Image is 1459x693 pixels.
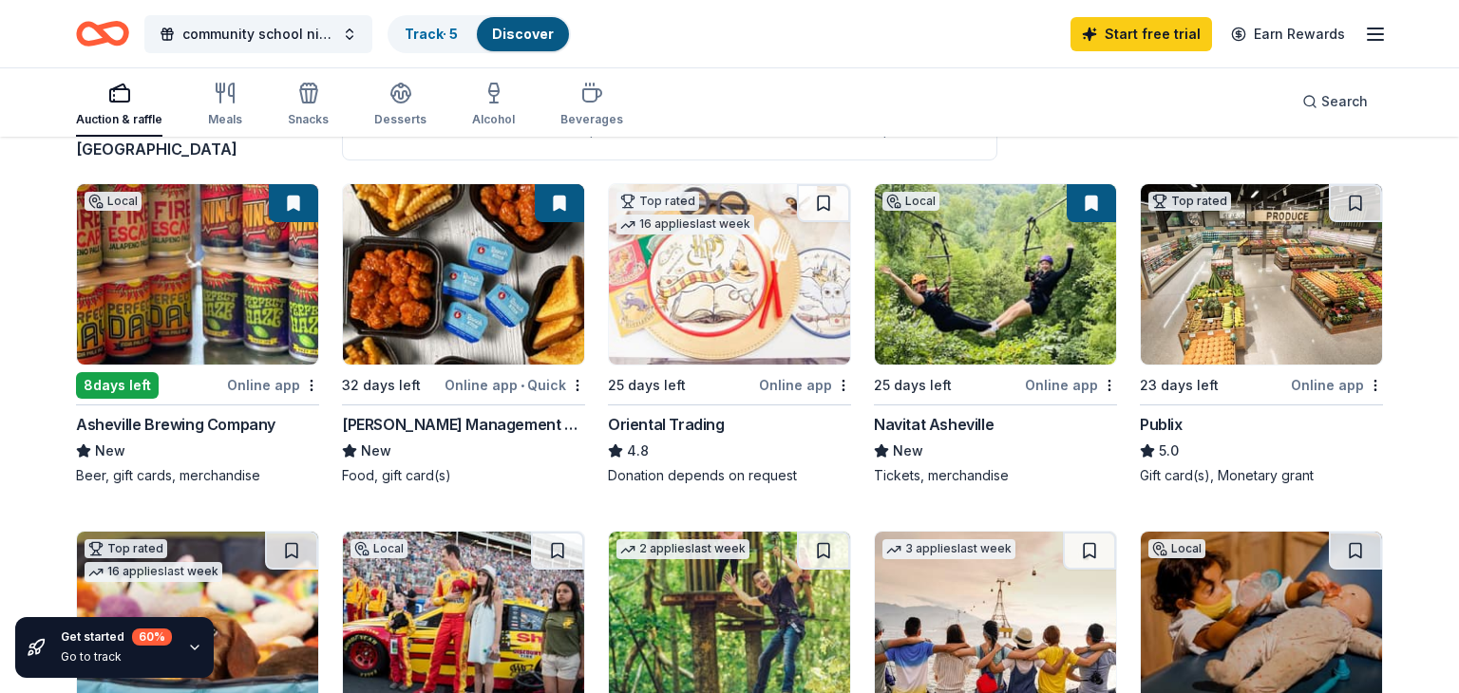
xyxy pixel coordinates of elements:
a: Home [76,11,129,56]
button: Beverages [560,74,623,137]
a: Track· 5 [405,26,458,42]
div: Auction & raffle [76,112,162,127]
button: Alcohol [472,74,515,137]
span: 5.0 [1159,440,1179,462]
div: 32 days left [342,374,421,397]
span: community school nights [182,23,334,46]
button: Search [1287,83,1383,121]
span: 4.8 [627,440,649,462]
div: 3 applies last week [882,539,1015,559]
div: Online app Quick [445,373,585,397]
div: 8 days left [76,372,159,399]
div: Asheville Brewing Company [76,413,275,436]
button: community school nights [144,15,372,53]
a: Image for Asheville Brewing CompanyLocal8days leftOnline appAsheville Brewing CompanyNewBeer, gif... [76,183,319,485]
a: Start free trial [1071,17,1212,51]
div: 25 days left [608,374,686,397]
div: Local [85,192,142,211]
div: Local [351,539,407,558]
div: Get started [61,628,172,646]
div: Online app [227,373,319,397]
span: • [521,378,524,393]
div: 16 applies last week [616,215,754,234]
img: Image for Avants Management Group [343,184,584,365]
span: Search [1321,90,1368,113]
div: Local [1148,539,1205,558]
span: New [893,440,923,462]
img: Image for Oriental Trading [609,184,850,365]
div: Publix [1140,413,1183,436]
div: Food, gift card(s) [342,466,585,485]
div: [PERSON_NAME] Management Group [342,413,585,436]
a: Earn Rewards [1220,17,1356,51]
a: Image for Oriental TradingTop rated16 applieslast week25 days leftOnline appOriental Trading4.8Do... [608,183,851,485]
span: New [361,440,391,462]
a: Discover [492,26,554,42]
div: Desserts [374,112,426,127]
div: Online app [1025,373,1117,397]
div: Online app [1291,373,1383,397]
div: 60 % [132,628,172,646]
div: Top rated [1148,192,1231,211]
div: Tickets, merchandise [874,466,1117,485]
img: Image for Asheville Brewing Company [77,184,318,365]
div: Top rated [85,539,167,558]
div: results [76,115,319,160]
div: 16 applies last week [85,562,222,582]
div: Online app [759,373,851,397]
div: Snacks [288,112,329,127]
img: Image for Publix [1141,184,1382,365]
div: 25 days left [874,374,952,397]
div: Beverages [560,112,623,127]
div: Go to track [61,649,172,665]
div: 23 days left [1140,374,1219,397]
a: Image for PublixTop rated23 days leftOnline appPublix5.0Gift card(s), Monetary grant [1140,183,1383,485]
div: Oriental Trading [608,413,725,436]
img: Image for Navitat Asheville [875,184,1116,365]
button: Snacks [288,74,329,137]
button: Meals [208,74,242,137]
div: Local [882,192,939,211]
div: Meals [208,112,242,127]
div: Donation depends on request [608,466,851,485]
button: Desserts [374,74,426,137]
div: Top rated [616,192,699,211]
div: Beer, gift cards, merchandise [76,466,319,485]
div: Alcohol [472,112,515,127]
a: Image for Avants Management Group32 days leftOnline app•Quick[PERSON_NAME] Management GroupNewFoo... [342,183,585,485]
button: Track· 5Discover [388,15,571,53]
div: 2 applies last week [616,539,749,559]
div: Navitat Asheville [874,413,994,436]
div: Gift card(s), Monetary grant [1140,466,1383,485]
a: Image for Navitat AshevilleLocal25 days leftOnline appNavitat AshevilleNewTickets, merchandise [874,183,1117,485]
button: Auction & raffle [76,74,162,137]
span: New [95,440,125,462]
